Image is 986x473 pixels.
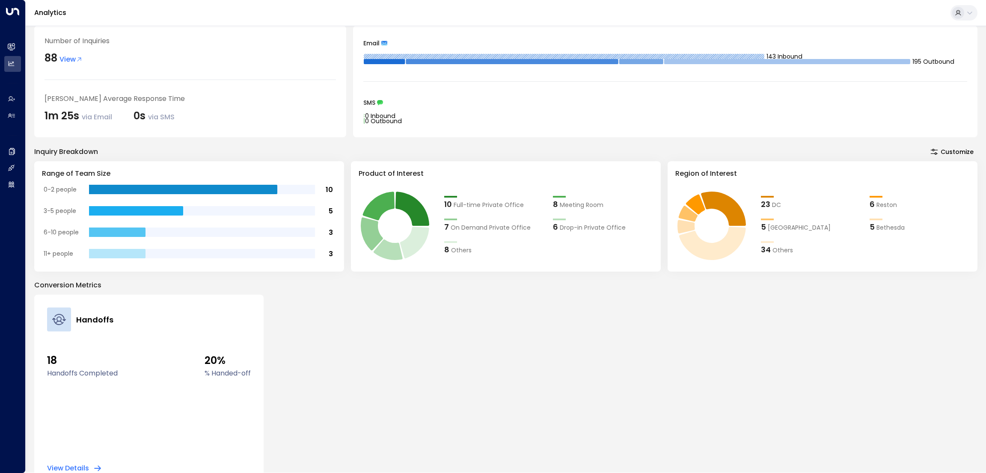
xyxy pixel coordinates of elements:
[47,368,118,378] label: Handoffs Completed
[45,94,336,104] div: [PERSON_NAME] Average Response Time
[451,223,531,232] span: On Demand Private Office
[34,280,977,290] p: Conversion Metrics
[42,169,336,179] h3: Range of Team Size
[560,223,626,232] span: Drop-in Private Office
[44,207,76,215] tspan: 3-5 people
[560,201,603,210] span: Meeting Room
[761,221,766,233] div: 5
[876,201,897,210] span: Reston
[761,198,861,210] div: 23DC
[761,198,770,210] div: 23
[772,201,781,210] span: DC
[553,198,653,210] div: 8Meeting Room
[927,146,977,158] button: Customize
[44,249,73,258] tspan: 11+ people
[59,54,83,65] span: View
[47,353,118,368] span: 18
[444,221,449,233] div: 7
[451,246,472,255] span: Others
[359,169,653,179] h3: Product of Interest
[766,52,802,61] tspan: 143 Inbound
[45,108,112,124] div: 1m 25s
[76,314,113,325] h4: Handoffs
[329,249,333,259] tspan: 3
[870,198,970,210] div: 6Reston
[772,246,793,255] span: Others
[444,221,544,233] div: 7On Demand Private Office
[444,198,452,210] div: 10
[363,40,380,46] span: Email
[365,112,395,120] tspan: 0 Inbound
[454,201,524,210] span: Full-time Private Office
[553,221,558,233] div: 6
[363,100,967,106] div: SMS
[768,223,831,232] span: San Francisco
[47,464,102,473] button: View Details
[44,228,79,236] tspan: 6-10 people
[45,50,57,66] div: 88
[205,368,251,378] label: % Handed-off
[444,244,544,255] div: 8Others
[134,108,175,124] div: 0s
[44,185,77,194] tspan: 0-2 people
[34,147,98,157] div: Inquiry Breakdown
[675,169,970,179] h3: Region of Interest
[876,223,905,232] span: Bethesda
[148,112,175,122] span: via SMS
[553,198,558,210] div: 8
[365,117,402,125] tspan: 0 Outbound
[761,221,861,233] div: 5San Francisco
[205,353,251,368] span: 20%
[553,221,653,233] div: 6Drop-in Private Office
[82,112,112,122] span: via Email
[326,185,333,195] tspan: 10
[444,244,449,255] div: 8
[329,206,333,216] tspan: 5
[329,228,333,237] tspan: 3
[870,221,970,233] div: 5Bethesda
[761,244,771,255] div: 34
[912,57,954,66] tspan: 195 Outbound
[761,244,861,255] div: 34Others
[45,36,336,46] div: Number of Inquiries
[444,198,544,210] div: 10Full-time Private Office
[34,8,66,18] a: Analytics
[870,221,875,233] div: 5
[870,198,875,210] div: 6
